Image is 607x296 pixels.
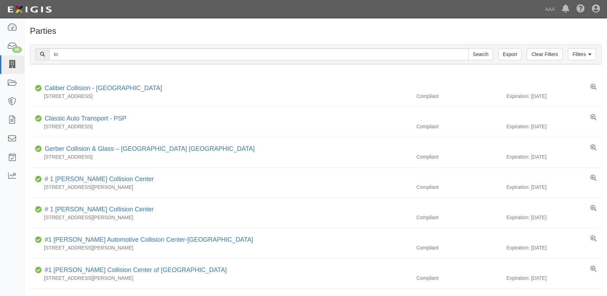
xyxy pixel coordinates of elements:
input: Search [49,48,469,60]
h1: Parties [30,26,602,36]
div: [STREET_ADDRESS][PERSON_NAME] [30,275,411,282]
a: Caliber Collision - [GEOGRAPHIC_DATA] [45,85,162,92]
div: Expiration: [DATE] [506,153,602,160]
img: logo-5460c22ac91f19d4615b14bd174203de0afe785f0fc80cf4dbbc73dc1793850b.png [5,3,54,16]
a: View results summary [590,205,596,212]
div: #1 Cochran Collision Center of Greensburg [42,266,227,275]
div: Gerber Collision & Glass – Houston Brighton [42,144,255,154]
div: Compliant [411,153,506,160]
div: # 1 Cochran Collision Center [42,205,154,214]
div: [STREET_ADDRESS][PERSON_NAME] [30,244,411,251]
div: [STREET_ADDRESS][PERSON_NAME] [30,214,411,221]
input: Search [468,48,493,60]
div: #1 Cochran Automotive Collision Center-Monroeville [42,235,253,245]
div: Compliant [411,214,506,221]
div: Expiration: [DATE] [506,93,602,100]
i: Compliant [35,207,42,212]
a: View results summary [590,235,596,242]
div: Compliant [411,275,506,282]
div: Expiration: [DATE] [506,184,602,191]
i: Compliant [35,116,42,121]
a: View results summary [590,266,596,273]
div: # 1 Cochran Collision Center [42,175,154,184]
a: # 1 [PERSON_NAME] Collision Center [45,206,154,213]
div: Expiration: [DATE] [506,244,602,251]
div: Compliant [411,123,506,130]
a: AAA [542,2,558,16]
a: #1 [PERSON_NAME] Automotive Collision Center-[GEOGRAPHIC_DATA] [45,236,253,243]
div: [STREET_ADDRESS][PERSON_NAME] [30,184,411,191]
div: [STREET_ADDRESS] [30,93,411,100]
div: 95 [12,47,22,53]
i: Help Center - Complianz [576,5,585,13]
a: View results summary [590,144,596,152]
div: Compliant [411,244,506,251]
div: Expiration: [DATE] [506,214,602,221]
a: View results summary [590,114,596,121]
a: # 1 [PERSON_NAME] Collision Center [45,175,154,183]
div: Classic Auto Transport - PSP [42,114,126,123]
i: Compliant [35,238,42,242]
a: Filters [568,48,596,60]
a: #1 [PERSON_NAME] Collision Center of [GEOGRAPHIC_DATA] [45,266,227,273]
div: [STREET_ADDRESS] [30,123,411,130]
div: Expiration: [DATE] [506,275,602,282]
i: Compliant [35,177,42,182]
i: Compliant [35,147,42,152]
a: View results summary [590,84,596,91]
div: Expiration: [DATE] [506,123,602,130]
div: Caliber Collision - Gainesville [42,84,162,93]
div: Compliant [411,93,506,100]
a: Classic Auto Transport - PSP [45,115,126,122]
a: Clear Filters [527,48,562,60]
a: View results summary [590,175,596,182]
div: [STREET_ADDRESS] [30,153,411,160]
i: Compliant [35,86,42,91]
i: Compliant [35,268,42,273]
a: Gerber Collision & Glass – [GEOGRAPHIC_DATA] [GEOGRAPHIC_DATA] [45,145,255,152]
div: Compliant [411,184,506,191]
a: Export [498,48,521,60]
